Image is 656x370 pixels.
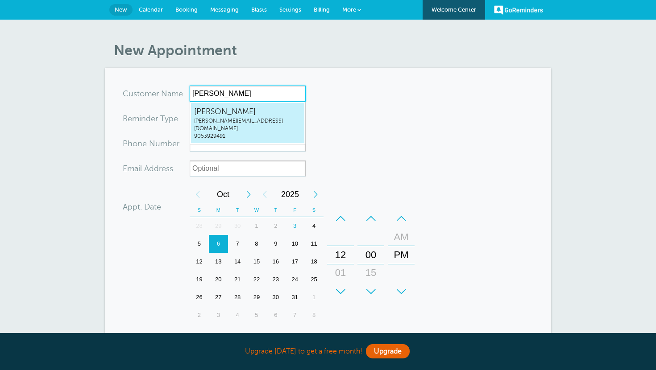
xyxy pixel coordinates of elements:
[304,271,324,288] div: Saturday, October 25
[209,253,228,271] div: Monday, October 13
[190,235,209,253] div: 5
[285,235,304,253] div: Friday, October 10
[247,271,266,288] div: Wednesday, October 22
[123,86,190,102] div: ame
[109,4,133,16] a: New
[304,288,324,306] div: Saturday, November 1
[115,6,127,13] span: New
[228,288,247,306] div: 28
[209,253,228,271] div: 13
[390,228,412,246] div: AM
[137,140,160,148] span: ne Nu
[209,235,228,253] div: 6
[209,235,228,253] div: Monday, October 6
[304,235,324,253] div: 11
[285,253,304,271] div: 17
[266,271,285,288] div: 23
[285,253,304,271] div: Friday, October 17
[190,203,209,217] th: S
[228,288,247,306] div: Tuesday, October 28
[247,288,266,306] div: 29
[247,271,266,288] div: 22
[251,6,267,13] span: Blasts
[247,203,266,217] th: W
[247,235,266,253] div: Wednesday, October 8
[123,136,190,152] div: mber
[390,246,412,264] div: PM
[209,271,228,288] div: Monday, October 20
[190,253,209,271] div: 12
[285,217,304,235] div: Today, Friday, October 3
[247,288,266,306] div: Wednesday, October 29
[266,253,285,271] div: Thursday, October 16
[285,288,304,306] div: Friday, October 31
[304,271,324,288] div: 25
[266,217,285,235] div: 2
[209,217,228,235] div: 29
[247,306,266,324] div: 5
[190,271,209,288] div: 19
[357,210,384,300] div: Minutes
[190,288,209,306] div: Sunday, October 26
[123,140,137,148] span: Pho
[194,106,301,117] span: [PERSON_NAME]
[209,306,228,324] div: 3
[266,271,285,288] div: Thursday, October 23
[190,306,209,324] div: Sunday, November 2
[209,271,228,288] div: 20
[228,253,247,271] div: 14
[228,235,247,253] div: 7
[285,306,304,324] div: 7
[209,288,228,306] div: 27
[266,288,285,306] div: Thursday, October 30
[247,306,266,324] div: Wednesday, November 5
[190,217,209,235] div: 28
[190,185,206,203] div: Previous Month
[194,132,301,140] span: 9053929491
[247,253,266,271] div: 15
[209,306,228,324] div: Monday, November 3
[285,306,304,324] div: Friday, November 7
[228,271,247,288] div: Tuesday, October 21
[123,90,137,98] span: Cus
[285,203,304,217] th: F
[304,288,324,306] div: 1
[206,185,241,203] span: October
[209,217,228,235] div: Monday, September 29
[190,235,209,253] div: Sunday, October 5
[123,203,161,211] label: Appt. Date
[123,164,138,173] span: Ema
[175,6,198,13] span: Booking
[228,306,247,324] div: 4
[360,246,382,264] div: 00
[266,235,285,253] div: Thursday, October 9
[266,306,285,324] div: Thursday, November 6
[247,253,266,271] div: Wednesday, October 15
[209,203,228,217] th: M
[304,306,324,324] div: 8
[228,253,247,271] div: Tuesday, October 14
[366,344,410,358] a: Upgrade
[247,235,266,253] div: 8
[247,217,266,235] div: Wednesday, October 1
[273,185,307,203] span: 2025
[123,160,190,177] div: ress
[304,203,324,217] th: S
[304,235,324,253] div: Saturday, October 11
[266,306,285,324] div: 6
[190,253,209,271] div: Sunday, October 12
[228,217,247,235] div: 30
[314,6,330,13] span: Billing
[304,253,324,271] div: 18
[304,217,324,235] div: 4
[190,306,209,324] div: 2
[266,288,285,306] div: 30
[279,6,301,13] span: Settings
[190,288,209,306] div: 26
[285,217,304,235] div: 3
[228,203,247,217] th: T
[228,271,247,288] div: 21
[304,253,324,271] div: Saturday, October 18
[190,160,306,177] input: Optional
[105,342,551,361] div: Upgrade [DATE] to get a free month!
